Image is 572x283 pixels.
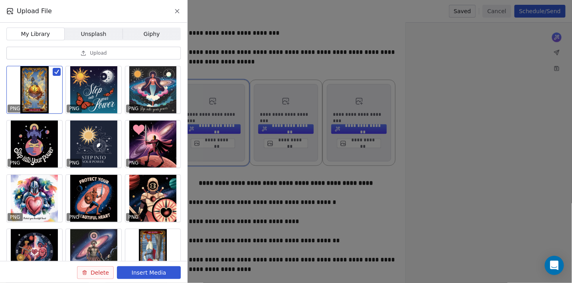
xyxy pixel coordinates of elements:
[10,160,20,166] p: PNG
[10,214,20,220] p: PNG
[69,105,79,112] p: PNG
[117,266,181,279] button: Insert Media
[129,160,139,166] p: PNG
[90,50,107,56] span: Upload
[129,105,139,112] p: PNG
[81,30,107,38] span: Unsplash
[10,105,20,112] p: PNG
[69,214,79,220] p: PNG
[6,47,181,59] button: Upload
[129,214,139,220] p: PNG
[77,266,114,279] button: Delete
[17,6,52,16] span: Upload File
[545,256,564,275] div: Open Intercom Messenger
[144,30,160,38] span: Giphy
[69,160,79,166] p: PNG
